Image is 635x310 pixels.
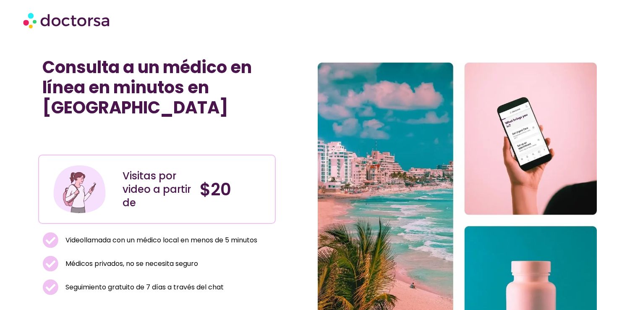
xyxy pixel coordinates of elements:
div: Visitas por video a partir de [123,169,191,210]
span: Videollamada con un médico local en menos de 5 minutos [63,234,257,246]
img: Ilustración que representa a una mujer joven con un atuendo informal, comprometida con su teléfon... [52,162,107,217]
iframe: Customer reviews powered by Trustpilot [42,126,168,136]
h4: $20 [200,179,269,200]
h1: Consulta a un médico en línea en minutos en [GEOGRAPHIC_DATA] [42,57,272,118]
span: Seguimiento gratuito de 7 días a través del chat [63,281,224,293]
iframe: Customer reviews powered by Trustpilot [42,136,272,146]
span: Médicos privados, no se necesita seguro [63,258,198,270]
